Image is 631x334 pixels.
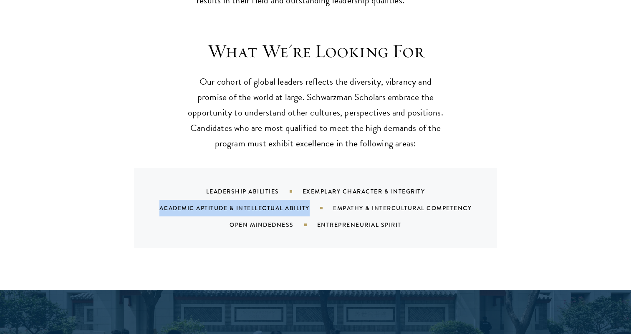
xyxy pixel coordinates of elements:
div: Exemplary Character & Integrity [303,187,446,196]
div: Entrepreneurial Spirit [317,221,422,229]
div: Empathy & Intercultural Competency [333,204,492,212]
h3: What We're Looking For [186,40,445,63]
p: Our cohort of global leaders reflects the diversity, vibrancy and promise of the world at large. ... [186,74,445,151]
div: Open Mindedness [230,221,317,229]
div: Academic Aptitude & Intellectual Ability [159,204,333,212]
div: Leadership Abilities [206,187,303,196]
